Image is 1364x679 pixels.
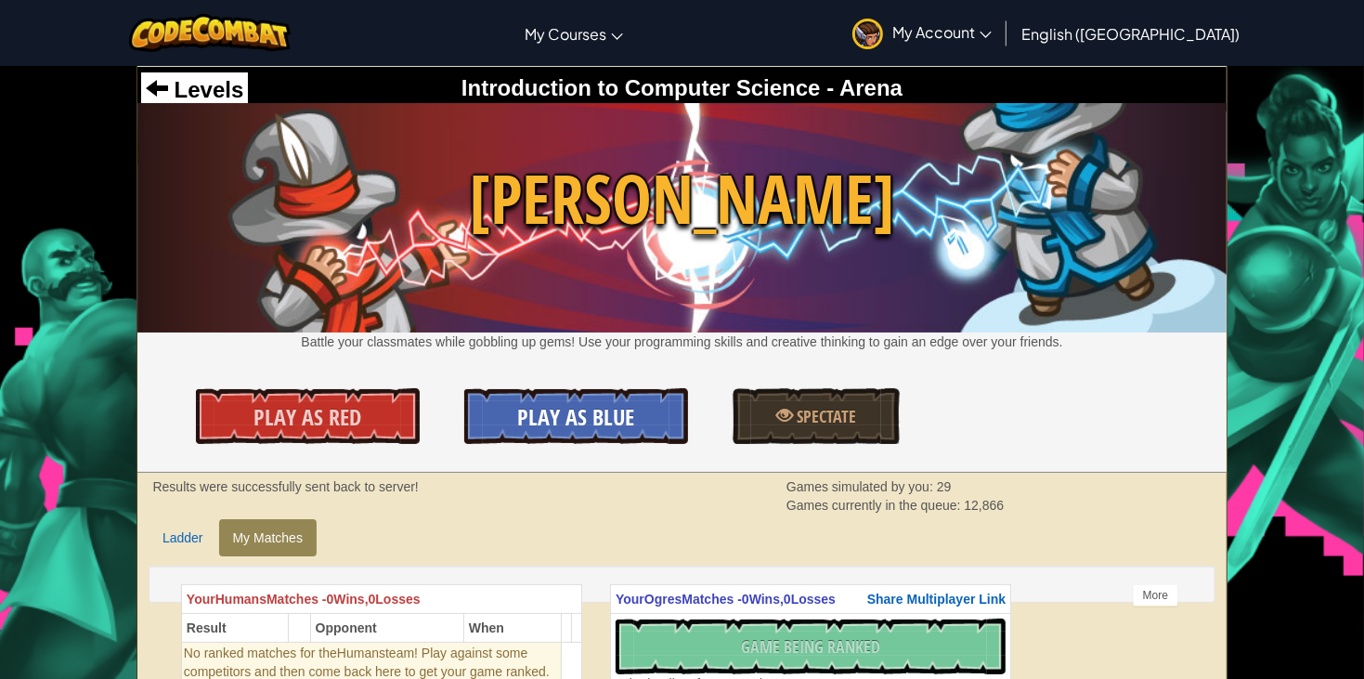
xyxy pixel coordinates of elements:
a: My Matches [219,519,317,556]
img: Wakka Maul [137,103,1227,333]
span: Your [616,592,644,607]
span: No ranked matches for the [184,646,337,660]
span: Matches - [266,592,327,607]
a: Ladder [149,519,217,556]
span: Matches - [682,592,742,607]
img: avatar [852,19,883,49]
th: When [463,614,561,643]
span: 29 [937,479,952,494]
span: Share Multiplayer Link [867,592,1006,607]
span: Games currently in the queue: [786,498,964,513]
span: Wins, [333,592,368,607]
span: Games simulated by you: [786,479,937,494]
span: - Arena [821,75,903,100]
th: Ogres 0 0 [611,585,1011,614]
a: My Courses [515,8,632,59]
th: Result [181,614,288,643]
span: My Courses [525,24,606,44]
span: Losses [375,592,420,607]
div: More [1133,584,1178,607]
p: Battle your classmates while gobbling up gems! Use your programming skills and creative thinking ... [137,333,1227,351]
th: Opponent [310,614,463,643]
span: Levels [168,77,243,102]
span: Losses [791,592,836,607]
span: Your [187,592,215,607]
span: 12,866 [964,498,1004,513]
strong: Results were successfully sent back to server! [153,479,419,494]
span: My Account [892,22,992,42]
a: Levels [146,77,243,102]
img: CodeCombat logo [129,14,292,52]
span: [PERSON_NAME] [137,151,1227,247]
span: Introduction to Computer Science [461,75,821,100]
a: English ([GEOGRAPHIC_DATA]) [1012,8,1249,59]
span: Play As Blue [517,402,634,432]
span: Play As Red [253,402,361,432]
a: My Account [843,4,1001,62]
span: Wins, [749,592,784,607]
th: Humans 0 0 [181,585,581,614]
span: English ([GEOGRAPHIC_DATA]) [1021,24,1240,44]
span: Spectate [793,405,856,428]
a: Spectate [733,388,900,444]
